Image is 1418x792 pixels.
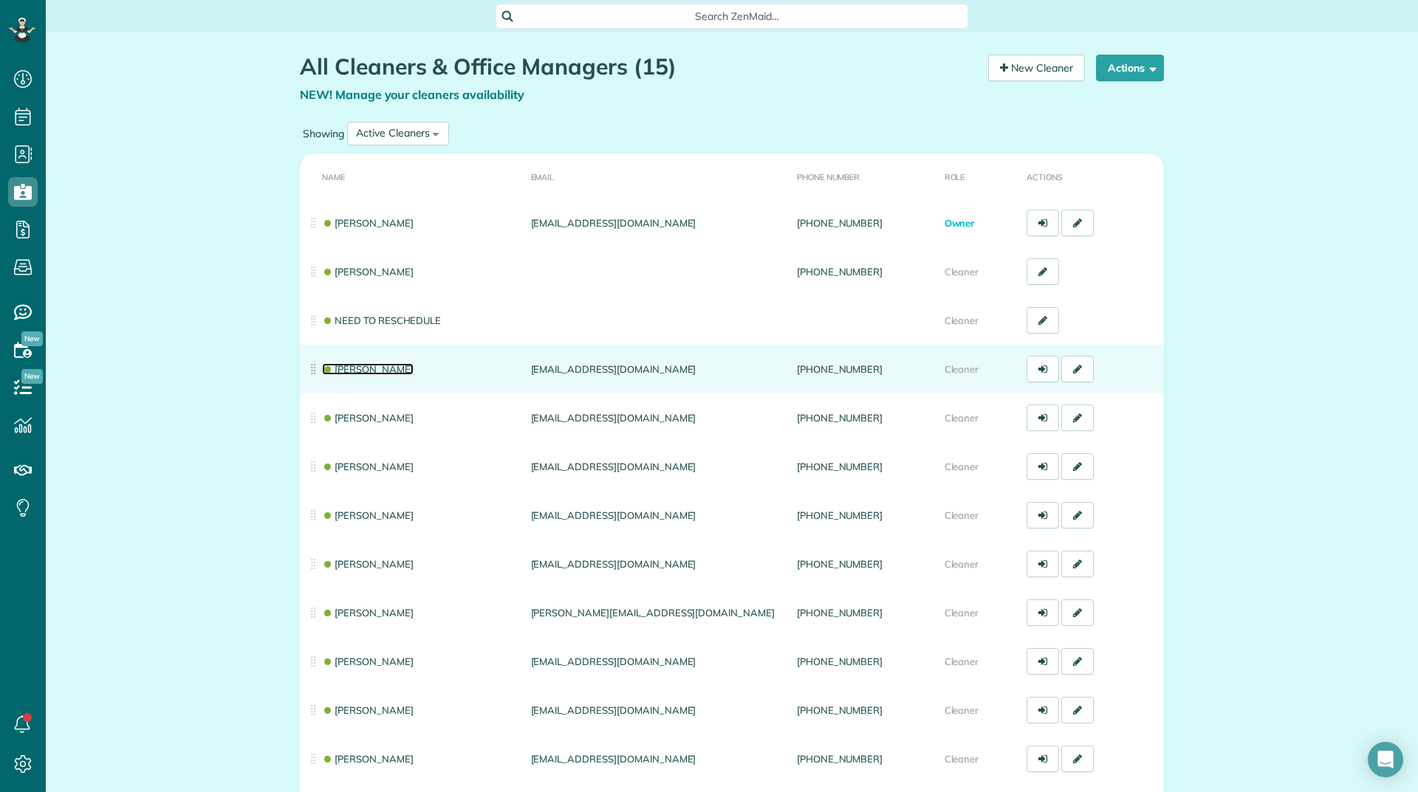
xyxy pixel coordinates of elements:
[525,491,791,540] td: [EMAIL_ADDRESS][DOMAIN_NAME]
[939,154,1021,199] th: Role
[21,331,43,346] span: New
[322,461,414,472] a: [PERSON_NAME]
[797,509,883,521] a: [PHONE_NUMBER]
[945,363,979,375] span: Cleaner
[322,266,414,278] a: [PERSON_NAME]
[797,266,883,278] a: [PHONE_NUMBER]
[797,753,883,765] a: [PHONE_NUMBER]
[945,461,979,472] span: Cleaner
[322,217,414,229] a: [PERSON_NAME]
[797,607,883,619] a: [PHONE_NUMBER]
[797,217,883,229] a: [PHONE_NUMBER]
[525,345,791,393] td: [EMAIL_ADDRESS][DOMAIN_NAME]
[945,412,979,424] span: Cleaner
[797,461,883,472] a: [PHONE_NUMBER]
[525,637,791,686] td: [EMAIL_ADDRESS][DOMAIN_NAME]
[945,314,979,326] span: Cleaner
[300,154,525,199] th: Name
[322,412,414,424] a: [PERSON_NAME]
[945,704,979,716] span: Cleaner
[525,588,791,637] td: [PERSON_NAME][EMAIL_ADDRESS][DOMAIN_NAME]
[525,199,791,247] td: [EMAIL_ADDRESS][DOMAIN_NAME]
[988,55,1085,81] a: New Cleaner
[21,369,43,384] span: New
[300,55,977,79] h1: All Cleaners & Office Managers (15)
[945,509,979,521] span: Cleaner
[797,704,883,716] a: [PHONE_NUMBER]
[791,154,939,199] th: Phone number
[797,558,883,570] a: [PHONE_NUMBER]
[300,87,524,102] a: NEW! Manage your cleaners availability
[525,393,791,442] td: [EMAIL_ADDRESS][DOMAIN_NAME]
[300,126,347,141] label: Showing
[525,734,791,783] td: [EMAIL_ADDRESS][DOMAIN_NAME]
[797,363,883,375] a: [PHONE_NUMBER]
[322,753,414,765] a: [PERSON_NAME]
[797,412,883,424] a: [PHONE_NUMBER]
[1368,742,1403,777] div: Open Intercom Messenger
[525,442,791,491] td: [EMAIL_ADDRESS][DOMAIN_NAME]
[322,704,414,716] a: [PERSON_NAME]
[322,655,414,667] a: [PERSON_NAME]
[322,509,414,521] a: [PERSON_NAME]
[1021,154,1164,199] th: Actions
[525,686,791,734] td: [EMAIL_ADDRESS][DOMAIN_NAME]
[945,753,979,765] span: Cleaner
[1096,55,1164,81] button: Actions
[945,558,979,570] span: Cleaner
[525,154,791,199] th: Email
[945,655,979,667] span: Cleaner
[322,314,441,326] a: NEED TO RESCHEDULE
[322,607,414,619] a: [PERSON_NAME]
[322,363,414,375] a: [PERSON_NAME]
[322,558,414,570] a: [PERSON_NAME]
[945,266,979,278] span: Cleaner
[945,217,975,229] span: Owner
[945,607,979,619] span: Cleaner
[797,655,883,667] a: [PHONE_NUMBER]
[356,125,430,141] div: Active Cleaners
[525,540,791,588] td: [EMAIL_ADDRESS][DOMAIN_NAME]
